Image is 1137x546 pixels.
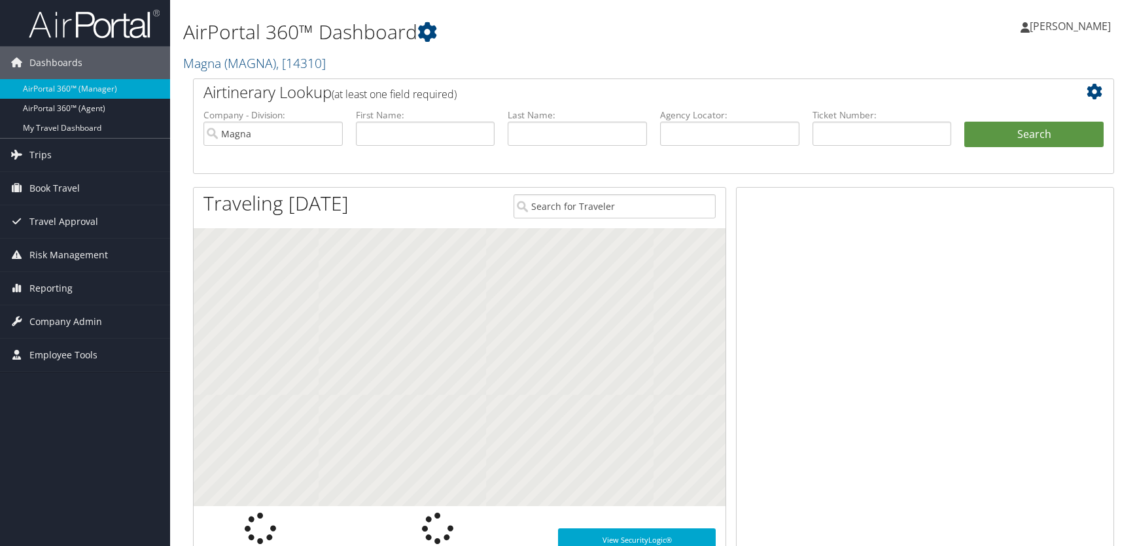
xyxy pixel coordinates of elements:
[508,109,647,122] label: Last Name:
[813,109,952,122] label: Ticket Number:
[183,54,326,72] a: Magna
[29,272,73,305] span: Reporting
[29,305,102,338] span: Company Admin
[183,18,811,46] h1: AirPortal 360™ Dashboard
[356,109,495,122] label: First Name:
[29,172,80,205] span: Book Travel
[203,190,349,217] h1: Traveling [DATE]
[276,54,326,72] span: , [ 14310 ]
[660,109,799,122] label: Agency Locator:
[29,9,160,39] img: airportal-logo.png
[332,87,457,101] span: (at least one field required)
[29,46,82,79] span: Dashboards
[29,239,108,271] span: Risk Management
[224,54,276,72] span: ( MAGNA )
[29,139,52,171] span: Trips
[514,194,716,218] input: Search for Traveler
[29,339,97,371] span: Employee Tools
[1030,19,1111,33] span: [PERSON_NAME]
[203,81,1027,103] h2: Airtinerary Lookup
[1021,7,1124,46] a: [PERSON_NAME]
[964,122,1104,148] button: Search
[203,109,343,122] label: Company - Division:
[29,205,98,238] span: Travel Approval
